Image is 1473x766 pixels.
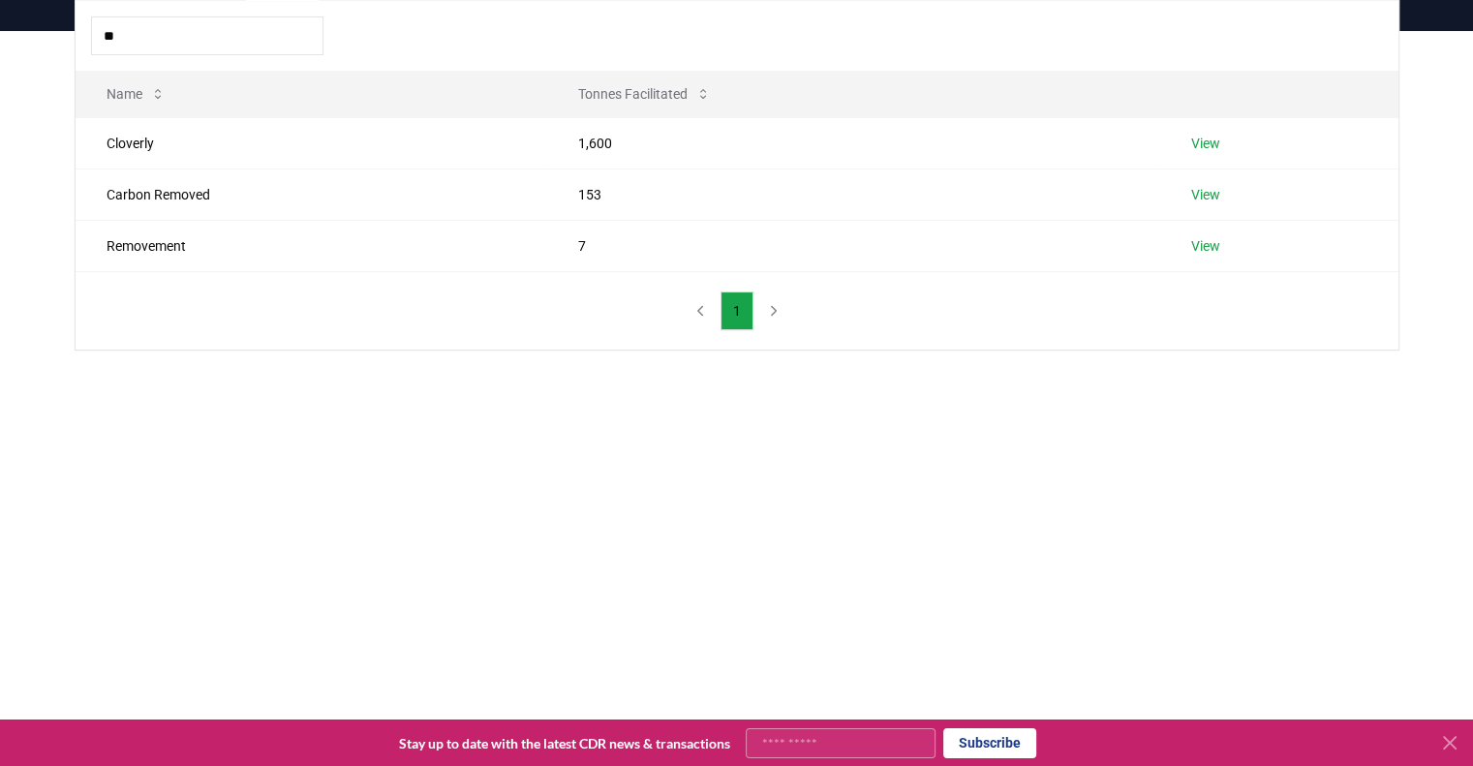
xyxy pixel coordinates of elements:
td: Cloverly [76,117,548,169]
td: 1,600 [547,117,1160,169]
td: 7 [547,220,1160,271]
a: View [1191,134,1220,153]
td: 153 [547,169,1160,220]
a: View [1191,185,1220,204]
button: 1 [721,291,753,330]
td: Carbon Removed [76,169,548,220]
button: Tonnes Facilitated [563,75,726,113]
button: Name [91,75,181,113]
a: View [1191,236,1220,256]
td: Removement [76,220,548,271]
